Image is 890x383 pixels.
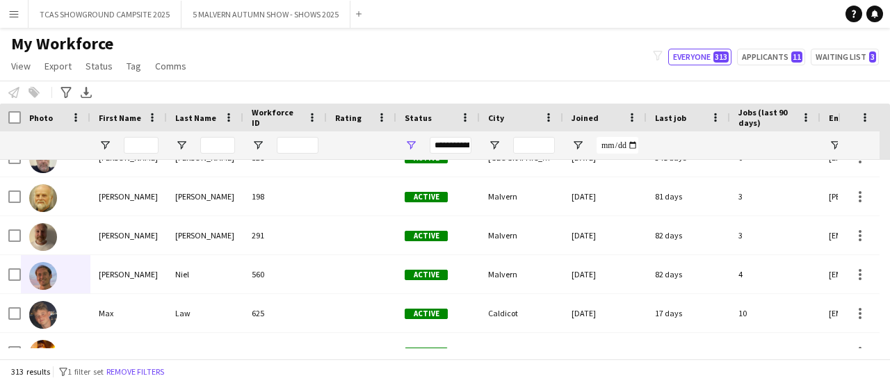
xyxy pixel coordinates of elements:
[647,294,730,332] div: 17 days
[29,1,181,28] button: TCAS SHOWGROUND CAMPSITE 2025
[737,49,805,65] button: Applicants11
[124,137,159,154] input: First Name Filter Input
[155,60,186,72] span: Comms
[811,49,879,65] button: Waiting list3
[39,57,77,75] a: Export
[829,139,841,152] button: Open Filter Menu
[11,33,113,54] span: My Workforce
[78,84,95,101] app-action-btn: Export XLSX
[869,51,876,63] span: 3
[480,216,563,254] div: Malvern
[181,1,350,28] button: 5 MALVERN AUTUMN SHOW - SHOWS 2025
[572,113,599,123] span: Joined
[67,366,104,377] span: 1 filter set
[149,57,192,75] a: Comms
[243,216,327,254] div: 291
[655,113,686,123] span: Last job
[29,113,53,123] span: Photo
[829,113,851,123] span: Email
[563,333,647,371] div: [DATE]
[99,113,141,123] span: First Name
[167,294,243,332] div: Law
[167,333,243,371] div: [PERSON_NAME]
[243,333,327,371] div: 514
[175,113,216,123] span: Last Name
[277,137,318,154] input: Workforce ID Filter Input
[647,177,730,215] div: 81 days
[713,51,729,63] span: 313
[488,113,504,123] span: City
[99,139,111,152] button: Open Filter Menu
[480,294,563,332] div: Caldicot
[405,348,448,358] span: Active
[405,309,448,319] span: Active
[200,137,235,154] input: Last Name Filter Input
[480,333,563,371] div: Kenilworth
[488,139,501,152] button: Open Filter Menu
[513,137,555,154] input: City Filter Input
[730,294,820,332] div: 10
[738,107,795,128] span: Jobs (last 90 days)
[90,294,167,332] div: Max
[243,294,327,332] div: 625
[29,184,57,212] img: Martin Thomas
[29,301,57,329] img: Max Law
[647,216,730,254] div: 82 days
[405,231,448,241] span: Active
[791,51,802,63] span: 11
[127,60,141,72] span: Tag
[730,255,820,293] div: 4
[44,60,72,72] span: Export
[29,262,57,290] img: Matthew Niel
[563,177,647,215] div: [DATE]
[405,139,417,152] button: Open Filter Menu
[167,255,243,293] div: Niel
[730,333,820,371] div: 7
[90,333,167,371] div: [PERSON_NAME]
[80,57,118,75] a: Status
[563,216,647,254] div: [DATE]
[252,139,264,152] button: Open Filter Menu
[167,177,243,215] div: [PERSON_NAME]
[563,294,647,332] div: [DATE]
[730,177,820,215] div: 3
[668,49,731,65] button: Everyone313
[11,60,31,72] span: View
[405,113,432,123] span: Status
[90,255,167,293] div: [PERSON_NAME]
[405,192,448,202] span: Active
[597,137,638,154] input: Joined Filter Input
[29,223,57,251] img: Martin Wilkes
[730,216,820,254] div: 3
[647,255,730,293] div: 82 days
[104,364,167,380] button: Remove filters
[90,177,167,215] div: [PERSON_NAME]
[167,216,243,254] div: [PERSON_NAME]
[480,177,563,215] div: Malvern
[29,340,57,368] img: Mia Victoria Garrett Presto
[563,255,647,293] div: [DATE]
[480,255,563,293] div: Malvern
[243,255,327,293] div: 560
[252,107,302,128] span: Workforce ID
[86,60,113,72] span: Status
[121,57,147,75] a: Tag
[175,139,188,152] button: Open Filter Menu
[6,57,36,75] a: View
[405,270,448,280] span: Active
[243,177,327,215] div: 198
[647,333,730,371] div: 81 days
[572,139,584,152] button: Open Filter Menu
[335,113,362,123] span: Rating
[90,216,167,254] div: [PERSON_NAME]
[29,145,57,173] img: Martin Addison
[58,84,74,101] app-action-btn: Advanced filters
